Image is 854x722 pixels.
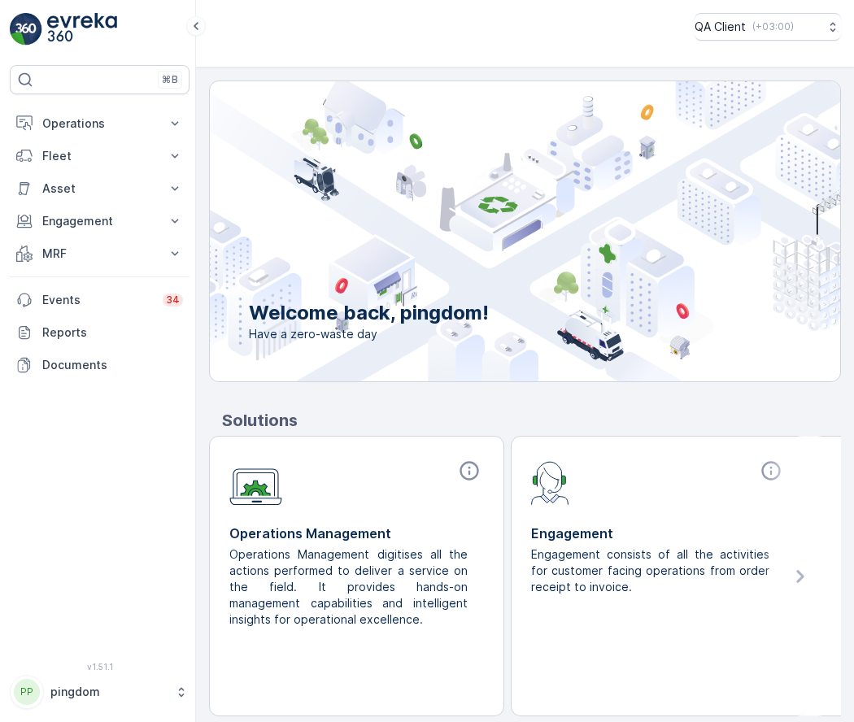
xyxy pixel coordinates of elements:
img: city illustration [137,81,840,381]
p: Events [42,292,153,308]
button: Asset [10,172,190,205]
p: Solutions [222,408,841,433]
button: MRF [10,237,190,270]
span: v 1.51.1 [10,662,190,672]
button: QA Client(+03:00) [695,13,841,41]
button: Engagement [10,205,190,237]
p: ⌘B [162,73,178,86]
img: logo_light-DOdMpM7g.png [47,13,117,46]
p: Engagement [42,213,157,229]
img: logo [10,13,42,46]
button: Operations [10,107,190,140]
p: Welcome back, pingdom! [249,300,489,326]
p: 34 [166,294,180,307]
img: module-icon [531,459,569,505]
p: Fleet [42,148,157,164]
a: Documents [10,349,190,381]
p: Asset [42,180,157,197]
p: Engagement consists of all the activities for customer facing operations from order receipt to in... [531,546,773,595]
div: PP [14,679,40,705]
p: Operations Management [229,524,484,543]
p: Reports [42,324,183,341]
p: pingdom [50,684,167,700]
p: Documents [42,357,183,373]
button: PPpingdom [10,675,190,709]
p: Engagement [531,524,786,543]
a: Reports [10,316,190,349]
span: Have a zero-waste day [249,326,489,342]
p: MRF [42,246,157,262]
p: Operations [42,115,157,132]
a: Events34 [10,284,190,316]
p: Operations Management digitises all the actions performed to deliver a service on the field. It p... [229,546,471,628]
button: Fleet [10,140,190,172]
img: module-icon [229,459,282,506]
p: QA Client [695,19,746,35]
p: ( +03:00 ) [752,20,794,33]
